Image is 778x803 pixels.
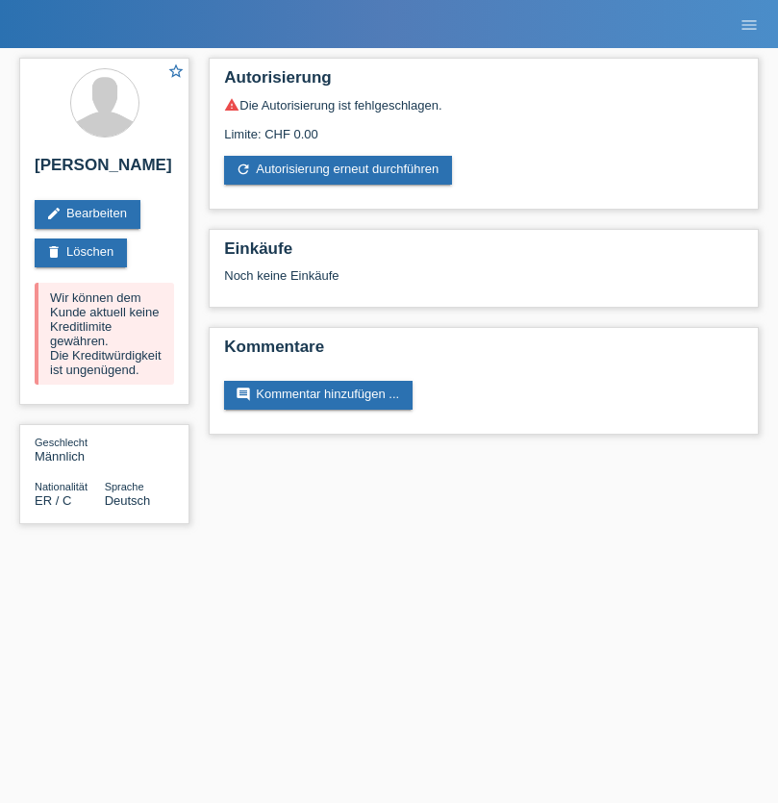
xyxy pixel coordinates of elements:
h2: [PERSON_NAME] [35,156,174,185]
span: Deutsch [105,493,151,508]
i: edit [46,206,62,221]
span: Eritrea / C / 01.01.1986 [35,493,71,508]
h2: Kommentare [224,338,743,366]
a: deleteLöschen [35,238,127,267]
div: Noch keine Einkäufe [224,268,743,297]
a: commentKommentar hinzufügen ... [224,381,413,410]
i: menu [740,15,759,35]
span: Sprache [105,481,144,492]
h2: Autorisierung [224,68,743,97]
i: star_border [167,63,185,80]
i: delete [46,244,62,260]
a: menu [730,18,768,30]
span: Geschlecht [35,437,88,448]
div: Männlich [35,435,105,464]
div: Die Autorisierung ist fehlgeschlagen. [224,97,743,113]
div: Wir können dem Kunde aktuell keine Kreditlimite gewähren. Die Kreditwürdigkeit ist ungenügend. [35,283,174,385]
div: Limite: CHF 0.00 [224,113,743,141]
span: Nationalität [35,481,88,492]
i: comment [236,387,251,402]
i: warning [224,97,239,113]
h2: Einkäufe [224,239,743,268]
a: star_border [167,63,185,83]
i: refresh [236,162,251,177]
a: editBearbeiten [35,200,140,229]
a: refreshAutorisierung erneut durchführen [224,156,452,185]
